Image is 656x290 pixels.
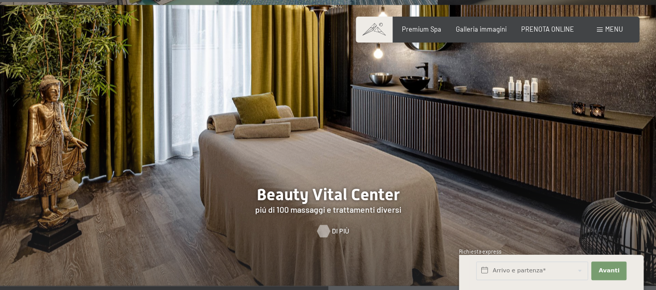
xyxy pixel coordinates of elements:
[459,248,501,255] span: Richiesta express
[402,25,441,33] a: Premium Spa
[605,25,623,33] span: Menu
[521,25,574,33] a: PRENOTA ONLINE
[332,227,349,236] span: Di più
[317,227,339,236] a: Di più
[598,267,619,275] span: Avanti
[456,25,507,33] a: Galleria immagini
[591,261,626,280] button: Avanti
